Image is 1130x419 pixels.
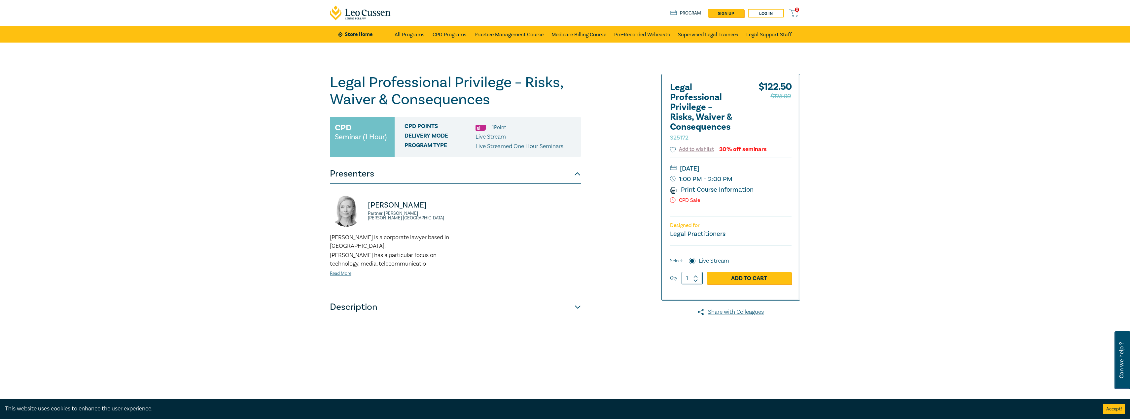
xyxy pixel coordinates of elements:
[746,26,792,43] a: Legal Support Staff
[670,134,689,142] small: S25172
[476,125,486,131] img: Substantive Law
[670,174,792,184] small: 1:00 PM - 2:00 PM
[330,297,581,317] button: Description
[748,9,784,17] a: Log in
[405,133,476,141] span: Delivery Mode
[433,26,467,43] a: CPD Programs
[719,146,767,152] div: 30% off seminars
[670,197,792,204] p: CPD Sale
[551,26,606,43] a: Medicare Billing Course
[670,185,754,194] a: Print Course Information
[661,308,800,316] a: Share with Colleagues
[395,26,425,43] a: All Programs
[330,234,449,250] span: [PERSON_NAME] is a corporate lawyer based in [GEOGRAPHIC_DATA].
[405,123,476,132] span: CPD Points
[670,230,725,238] small: Legal Practitioners
[670,163,792,174] small: [DATE]
[330,271,351,276] a: Read More
[492,123,506,132] li: 1 Point
[670,82,743,142] h2: Legal Professional Privilege – Risks, Waiver & Consequences
[682,272,703,284] input: 1
[330,251,437,268] span: [PERSON_NAME] has a particular focus on technology, media, telecommunicatio
[678,26,738,43] a: Supervised Legal Trainees
[670,10,701,17] a: Program
[476,142,563,151] p: Live Streamed One Hour Seminars
[1118,335,1125,385] span: Can we help ?
[368,211,451,220] small: Partner, [PERSON_NAME] [PERSON_NAME] [GEOGRAPHIC_DATA]
[5,404,1093,413] div: This website uses cookies to enhance the user experience.
[368,200,451,210] p: [PERSON_NAME]
[795,8,799,12] span: 0
[475,26,544,43] a: Practice Management Course
[670,145,714,153] button: Add to wishlist
[614,26,670,43] a: Pre-Recorded Webcasts
[670,257,683,265] span: Select:
[335,134,387,140] small: Seminar (1 Hour)
[708,9,744,17] a: sign up
[759,82,792,145] div: $ 122.50
[707,272,792,284] a: Add to Cart
[330,164,581,184] button: Presenters
[335,122,351,134] h3: CPD
[670,222,792,229] p: Designed for
[338,31,384,38] a: Store Home
[770,91,791,102] span: $175.00
[405,142,476,151] span: Program type
[699,257,729,265] label: Live Stream
[330,74,581,108] h1: Legal Professional Privilege – Risks, Waiver & Consequences
[330,194,363,227] img: https://s3.ap-southeast-2.amazonaws.com/leo-cussen-store-production-content/Contacts/Lisa%20Fitzg...
[476,133,506,141] span: Live Stream
[670,274,677,282] label: Qty
[1103,404,1125,414] button: Accept cookies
